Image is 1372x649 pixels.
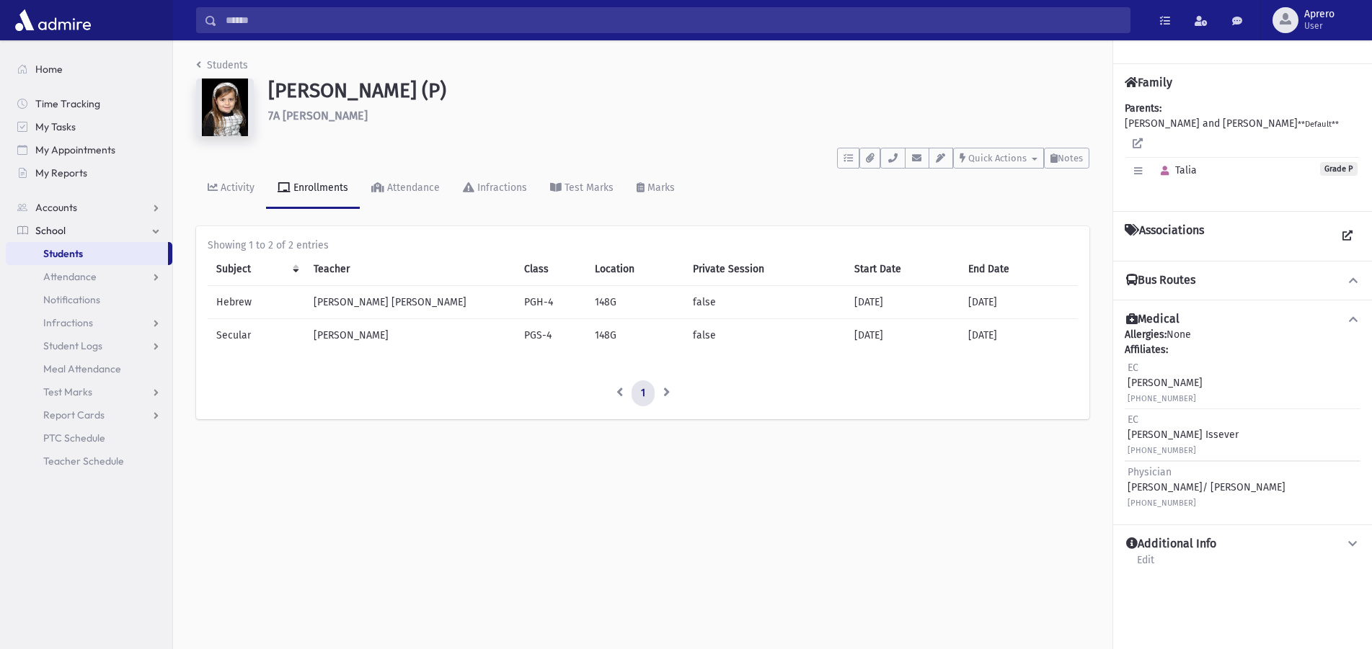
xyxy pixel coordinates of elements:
button: Quick Actions [953,148,1044,169]
span: Test Marks [43,385,92,398]
div: Enrollments [291,182,348,194]
span: Quick Actions [968,153,1027,164]
span: Physician [1128,466,1172,478]
h4: Medical [1126,312,1180,327]
th: Subject [208,253,305,286]
a: Edit [1136,552,1155,578]
a: Home [6,58,172,81]
div: Marks [645,182,675,194]
b: Allergies: [1125,328,1167,341]
th: Start Date [846,253,960,286]
span: PTC Schedule [43,431,105,444]
div: Test Marks [562,182,614,194]
div: [PERSON_NAME] [1128,360,1203,406]
td: [PERSON_NAME] [305,319,515,352]
span: EC [1128,362,1138,374]
div: Showing 1 to 2 of 2 entries [208,238,1078,253]
a: Test Marks [539,169,625,209]
a: View all Associations [1335,223,1360,249]
td: Hebrew [208,286,305,319]
div: Activity [218,182,255,194]
th: Teacher [305,253,515,286]
span: Student Logs [43,339,102,352]
div: [PERSON_NAME]/ [PERSON_NAME] [1128,465,1285,510]
th: Private Session [684,253,846,286]
small: [PHONE_NUMBER] [1128,394,1196,403]
a: Attendance [6,265,172,288]
span: Talia [1154,164,1197,176]
button: Notes [1044,148,1089,169]
div: [PERSON_NAME] and [PERSON_NAME] [1125,101,1360,200]
span: School [35,224,66,237]
span: Attendance [43,270,97,283]
span: Notifications [43,293,100,306]
a: Students [196,59,248,71]
a: Students [6,242,168,265]
td: Secular [208,319,305,352]
th: End Date [960,253,1078,286]
td: false [684,286,846,319]
button: Additional Info [1125,537,1360,552]
h6: 7A [PERSON_NAME] [268,109,1089,122]
span: Students [43,247,83,260]
td: [DATE] [960,286,1078,319]
span: User [1304,20,1335,32]
div: None [1125,327,1360,513]
a: Enrollments [266,169,360,209]
td: false [684,319,846,352]
td: [DATE] [846,286,960,319]
b: Affiliates: [1125,344,1168,356]
span: Report Cards [43,408,105,421]
a: Teacher Schedule [6,449,172,473]
td: 148G [586,319,683,352]
small: [PHONE_NUMBER] [1128,446,1196,455]
a: Marks [625,169,686,209]
a: Report Cards [6,403,172,426]
td: [PERSON_NAME] [PERSON_NAME] [305,286,515,319]
a: Student Logs [6,334,172,357]
div: Attendance [384,182,440,194]
td: [DATE] [960,319,1078,352]
a: PTC Schedule [6,426,172,449]
div: [PERSON_NAME] Issever [1128,412,1239,457]
span: My Appointments [35,143,115,156]
span: My Tasks [35,120,76,133]
a: My Reports [6,161,172,184]
h4: Bus Routes [1126,273,1195,288]
input: Search [217,7,1130,33]
a: My Appointments [6,138,172,161]
a: School [6,219,172,242]
td: 148G [586,286,683,319]
a: 1 [632,380,655,406]
a: Infractions [6,311,172,334]
span: Aprero [1304,9,1335,20]
button: Bus Routes [1125,273,1360,288]
img: ZAAAAAAAAAAAAAAAAAAAAAAAAAAAAAAAAAAAAAAAAAAAAAAAAAAAAAAAAAAAAAAAAAAAAAAAAAAAAAAAAAAAAAAAAAAAAAAAA... [196,79,254,136]
span: Notes [1058,153,1083,164]
td: PGH-4 [515,286,586,319]
span: My Reports [35,166,87,179]
div: Infractions [474,182,527,194]
h4: Associations [1125,223,1204,249]
span: EC [1128,413,1138,426]
h1: [PERSON_NAME] (P) [268,79,1089,103]
a: Activity [196,169,266,209]
a: Accounts [6,196,172,219]
a: My Tasks [6,115,172,138]
span: Time Tracking [35,97,100,110]
span: Accounts [35,201,77,214]
h4: Additional Info [1126,537,1216,552]
a: Test Marks [6,380,172,403]
a: Notifications [6,288,172,311]
a: Attendance [360,169,451,209]
span: Infractions [43,316,93,329]
th: Class [515,253,586,286]
nav: breadcrumb [196,58,248,79]
small: [PHONE_NUMBER] [1128,498,1196,508]
span: Home [35,63,63,76]
a: Infractions [451,169,539,209]
a: Meal Attendance [6,357,172,380]
td: [DATE] [846,319,960,352]
button: Medical [1125,312,1360,327]
th: Location [586,253,683,286]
